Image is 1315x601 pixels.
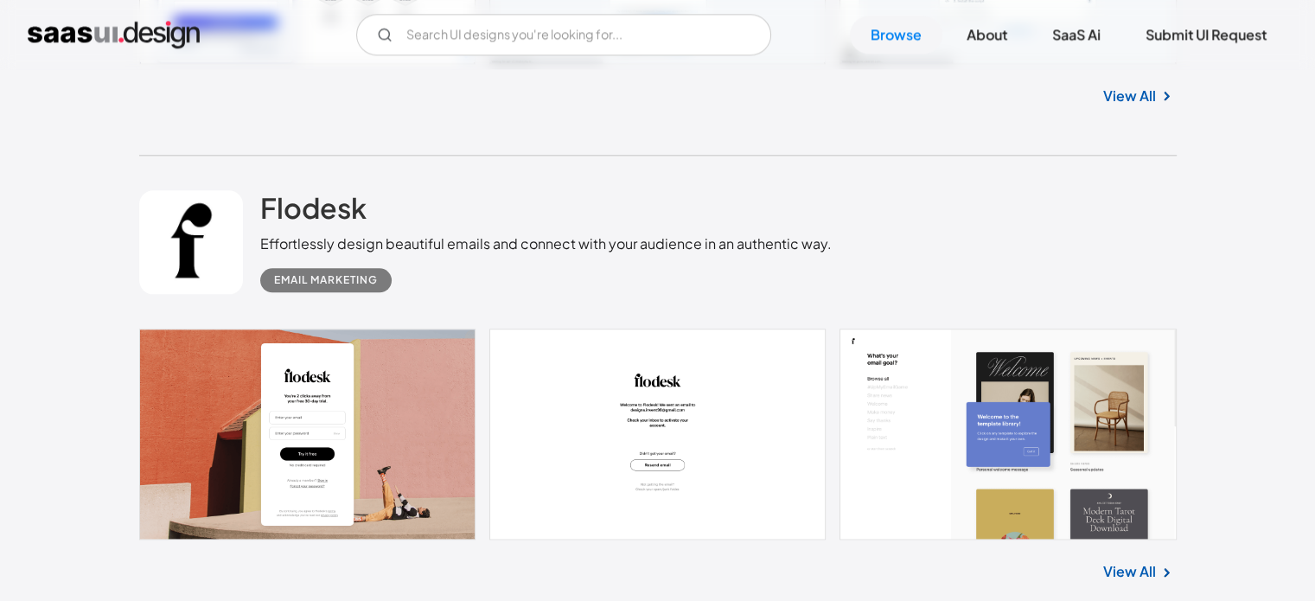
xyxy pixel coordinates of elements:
[274,270,378,291] div: Email Marketing
[356,14,771,55] form: Email Form
[356,14,771,55] input: Search UI designs you're looking for...
[260,190,367,233] a: Flodesk
[1103,86,1156,106] a: View All
[946,16,1028,54] a: About
[260,190,367,225] h2: Flodesk
[1031,16,1121,54] a: SaaS Ai
[1125,16,1287,54] a: Submit UI Request
[850,16,942,54] a: Browse
[1103,561,1156,582] a: View All
[260,233,832,254] div: Effortlessly design beautiful emails and connect with your audience in an authentic way.
[28,21,200,48] a: home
